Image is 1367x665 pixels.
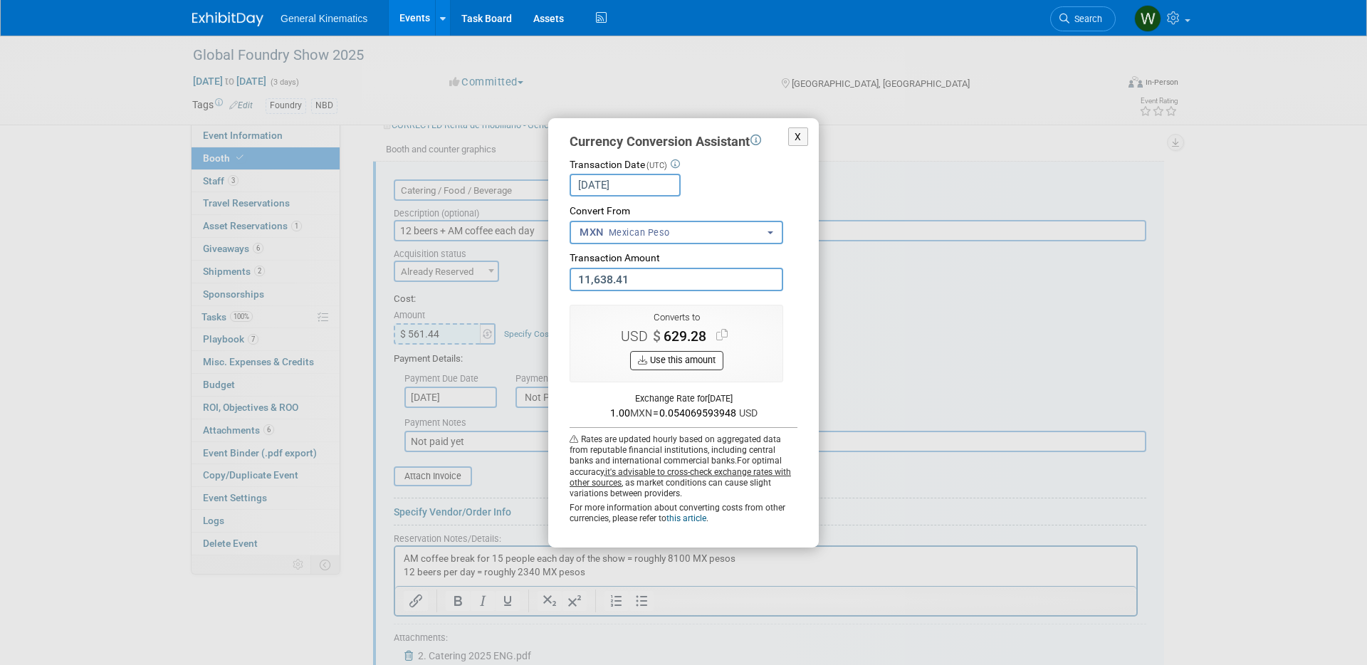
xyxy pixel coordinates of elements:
div: Currency Conversion Assistant [570,132,797,151]
span: Converts to [654,312,700,323]
span: MXN [580,225,605,240]
div: Exchange Rate for [570,392,797,405]
button: MXN Mexican Peso [570,221,783,244]
img: ExhibitDay [192,12,263,26]
a: this article [666,513,706,523]
span: General Kinematics [281,13,367,24]
div: For optimal accuracy, , as market conditions can cause slight variations between providers. [570,427,797,524]
div: Convert From [570,204,797,219]
span: (UTC) [646,161,667,170]
div: Transaction Amount [570,251,797,266]
span: $ [621,328,661,345]
body: Rich Text Area. Press ALT-0 for help. [8,6,734,32]
span: Rates are updated hourly based on aggregated data from reputable financial institutions, includin... [570,434,781,466]
div: For more information about converting costs from other currencies, please refer to . [570,503,797,524]
span: Mexican Peso [608,226,670,239]
span: MXN [630,407,653,419]
img: Whitney Swanson [1134,5,1161,32]
span: USD [621,328,653,345]
span: it's advisable to cross-check exchange rates with other sources [570,467,791,488]
a: Search [1050,6,1116,31]
span: USD [739,407,758,419]
span: Search [1069,14,1102,24]
button: X [788,127,808,147]
div: Transaction Date [570,158,797,172]
span: [DATE] [708,393,733,404]
i: Copy to Clipboard [716,330,728,341]
button: Use this amount [630,351,723,370]
div: 1.00 = [570,406,797,420]
span: 0.054069593948 [659,407,736,419]
span: 629.28 [661,328,712,345]
p: AM coffee break for 15 people each day of the show = roughly 8100 MX pesos 12 beers per day = rou... [9,6,733,32]
span: Copy to Clipboard [714,327,730,344]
